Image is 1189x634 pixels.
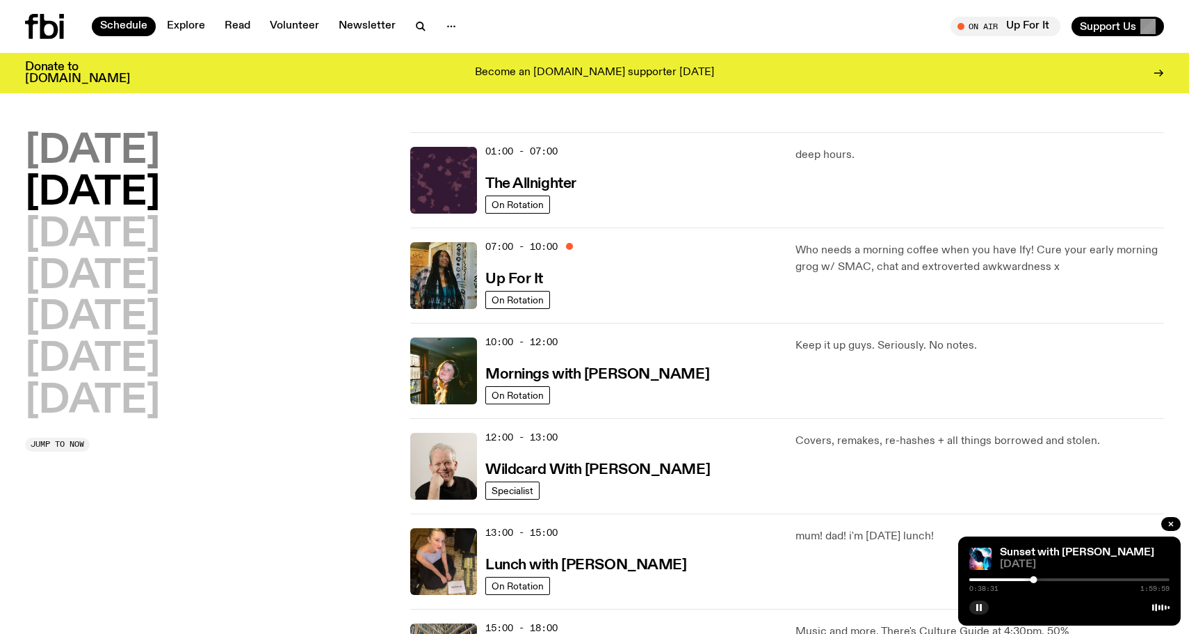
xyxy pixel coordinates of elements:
span: 07:00 - 10:00 [485,240,558,253]
a: On Rotation [485,291,550,309]
span: Jump to now [31,441,84,448]
button: Jump to now [25,438,90,452]
h3: Mornings with [PERSON_NAME] [485,367,709,382]
a: Sunset with [PERSON_NAME] [1000,547,1154,558]
img: Stuart is smiling charmingly, wearing a black t-shirt against a stark white background. [410,433,477,500]
h3: Wildcard With [PERSON_NAME] [485,463,710,477]
button: [DATE] [25,299,160,338]
a: Newsletter [330,17,404,36]
span: 10:00 - 12:00 [485,335,558,349]
button: [DATE] [25,132,160,171]
a: Schedule [92,17,156,36]
a: Mornings with [PERSON_NAME] [485,365,709,382]
a: Wildcard With [PERSON_NAME] [485,460,710,477]
img: Ify - a Brown Skin girl with black braided twists, looking up to the side with her tongue stickin... [410,242,477,309]
span: On Rotation [492,580,544,591]
p: deep hours. [795,147,1164,164]
button: [DATE] [25,257,160,296]
p: Keep it up guys. Seriously. No notes. [795,338,1164,354]
span: Specialist [492,485,533,496]
h3: Lunch with [PERSON_NAME] [485,558,686,573]
span: On Rotation [492,199,544,209]
span: 1:59:59 [1140,585,1170,592]
a: Explore [159,17,213,36]
p: Who needs a morning coffee when you have Ify! Cure your early morning grog w/ SMAC, chat and extr... [795,242,1164,276]
h3: Donate to [DOMAIN_NAME] [25,61,130,85]
a: On Rotation [485,386,550,404]
h3: The Allnighter [485,177,576,191]
a: The Allnighter [485,174,576,191]
button: [DATE] [25,382,160,421]
span: Support Us [1080,20,1136,33]
h3: Up For It [485,272,543,287]
a: Volunteer [261,17,327,36]
button: [DATE] [25,216,160,255]
a: On Rotation [485,577,550,595]
button: Support Us [1071,17,1164,36]
a: Lunch with [PERSON_NAME] [485,555,686,573]
span: 13:00 - 15:00 [485,526,558,539]
span: [DATE] [1000,560,1170,570]
a: Specialist [485,482,540,500]
span: 12:00 - 13:00 [485,431,558,444]
a: Up For It [485,269,543,287]
button: [DATE] [25,174,160,213]
span: 0:38:31 [969,585,998,592]
img: SLC lunch cover [410,528,477,595]
img: Simon Caldwell stands side on, looking downwards. He has headphones on. Behind him is a brightly ... [969,548,992,570]
span: 01:00 - 07:00 [485,145,558,158]
img: Freya smiles coyly as she poses for the image. [410,338,477,404]
button: [DATE] [25,340,160,379]
a: On Rotation [485,196,550,214]
span: On Rotation [492,294,544,305]
p: Become an [DOMAIN_NAME] supporter [DATE] [475,67,714,79]
a: Read [216,17,259,36]
p: Covers, remakes, re-hashes + all things borrowed and stolen. [795,433,1164,450]
span: On Rotation [492,390,544,400]
button: On AirUp For It [951,17,1060,36]
p: mum! dad! i'm [DATE] lunch! [795,528,1164,545]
